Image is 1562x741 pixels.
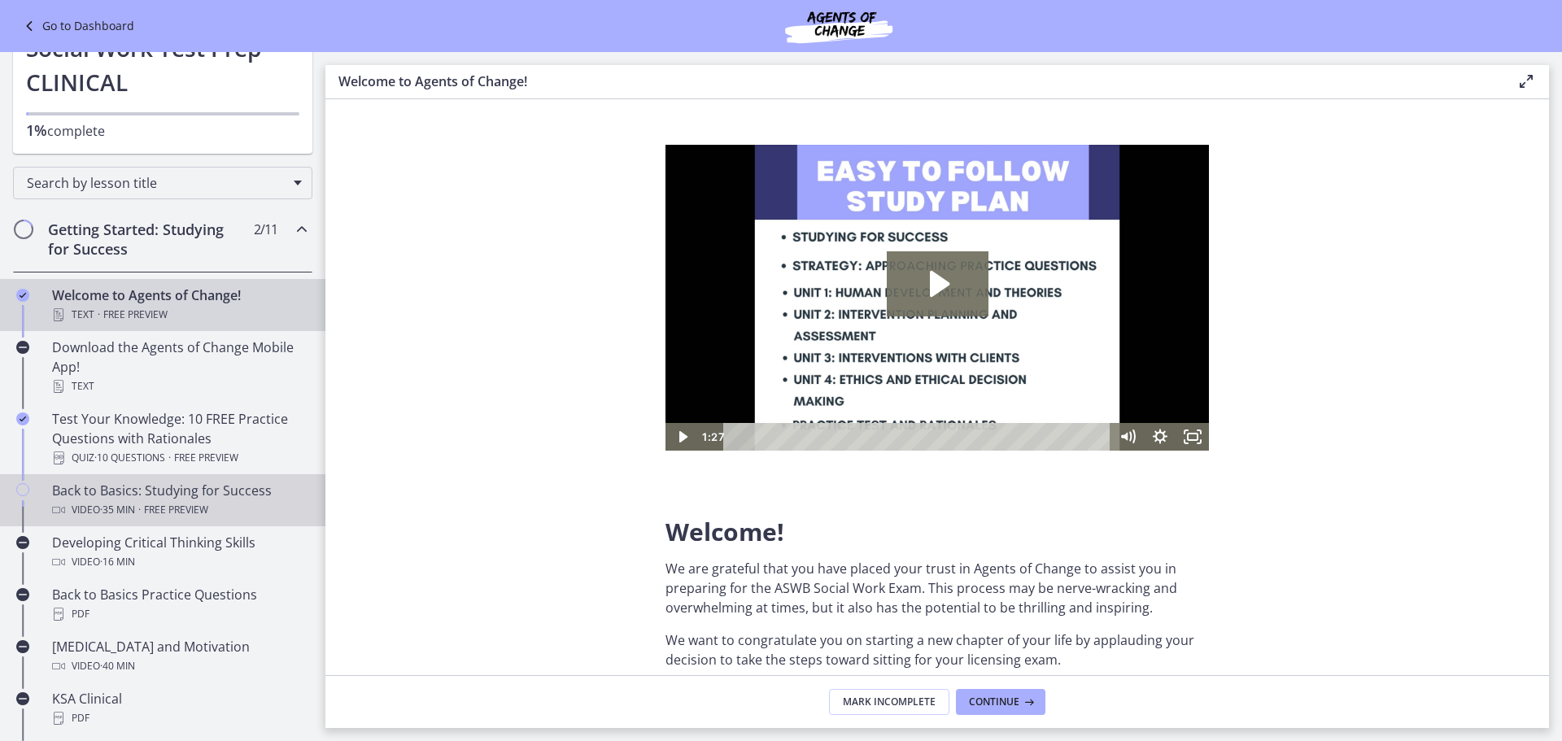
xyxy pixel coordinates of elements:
span: Free preview [103,305,168,325]
div: Video [52,656,306,676]
i: Completed [16,289,29,302]
span: Continue [969,695,1019,708]
button: Mark Incomplete [829,689,949,715]
div: PDF [52,604,306,624]
div: Text [52,305,306,325]
span: · 40 min [100,656,135,676]
span: Mark Incomplete [843,695,936,708]
div: Back to Basics: Studying for Success [52,481,306,520]
span: Search by lesson title [27,174,286,192]
button: Show settings menu [478,278,511,306]
div: Back to Basics Practice Questions [52,585,306,624]
div: Quiz [52,448,306,468]
button: Fullscreen [511,278,543,306]
span: · [98,305,100,325]
div: PDF [52,708,306,728]
span: · 10 Questions [94,448,165,468]
span: · 16 min [100,552,135,572]
i: Completed [16,412,29,425]
div: Search by lesson title [13,167,312,199]
p: We want to congratulate you on starting a new chapter of your life by applauding your decision to... [665,630,1209,669]
span: Free preview [174,448,238,468]
p: We are grateful that you have placed your trust in Agents of Change to assist you in preparing fo... [665,559,1209,617]
div: Developing Critical Thinking Skills [52,533,306,572]
a: Go to Dashboard [20,16,134,36]
h2: Getting Started: Studying for Success [48,220,247,259]
span: Free preview [144,500,208,520]
button: Continue [956,689,1045,715]
div: KSA Clinical [52,689,306,728]
span: · [138,500,141,520]
p: complete [26,120,299,141]
div: Download the Agents of Change Mobile App! [52,338,306,396]
span: Welcome! [665,515,784,548]
button: Mute [446,278,478,306]
div: [MEDICAL_DATA] and Motivation [52,637,306,676]
span: · [168,448,171,468]
div: Welcome to Agents of Change! [52,286,306,325]
span: 1% [26,120,47,140]
h3: Welcome to Agents of Change! [338,72,1490,91]
span: · 35 min [100,500,135,520]
div: Text [52,377,306,396]
img: Agents of Change [741,7,936,46]
div: Video [52,500,306,520]
div: Test Your Knowledge: 10 FREE Practice Questions with Rationales [52,409,306,468]
div: Video [52,552,306,572]
div: Playbar [70,278,438,306]
span: 2 / 11 [254,220,277,239]
button: Play Video: c1o6hcmjueu5qasqsu00.mp4 [221,107,323,172]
